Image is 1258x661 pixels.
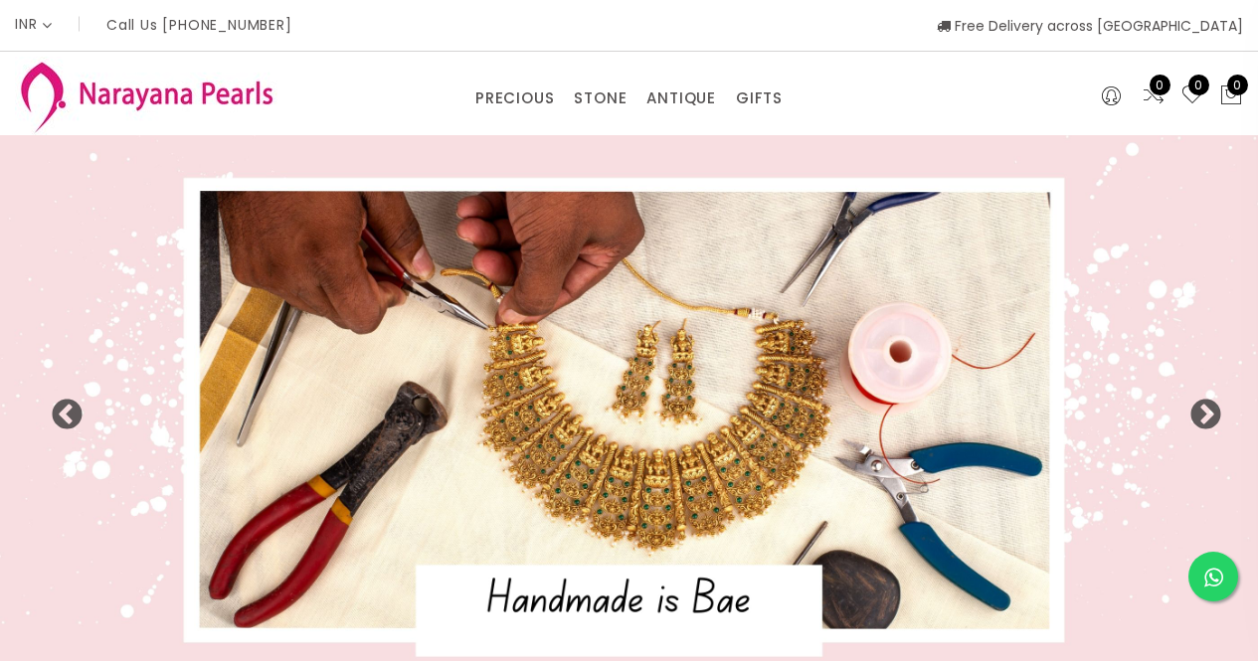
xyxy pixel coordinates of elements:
span: 0 [1188,75,1209,95]
span: Free Delivery across [GEOGRAPHIC_DATA] [937,16,1243,36]
a: ANTIQUE [646,83,716,113]
span: 0 [1227,75,1248,95]
button: 0 [1219,83,1243,109]
a: STONE [574,83,627,113]
a: 0 [1142,83,1166,109]
span: 0 [1150,75,1170,95]
a: 0 [1180,83,1204,109]
button: Next [1188,399,1208,418]
a: PRECIOUS [475,83,554,113]
button: Previous [50,399,70,418]
a: GIFTS [736,83,783,113]
p: Call Us [PHONE_NUMBER] [106,18,292,32]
